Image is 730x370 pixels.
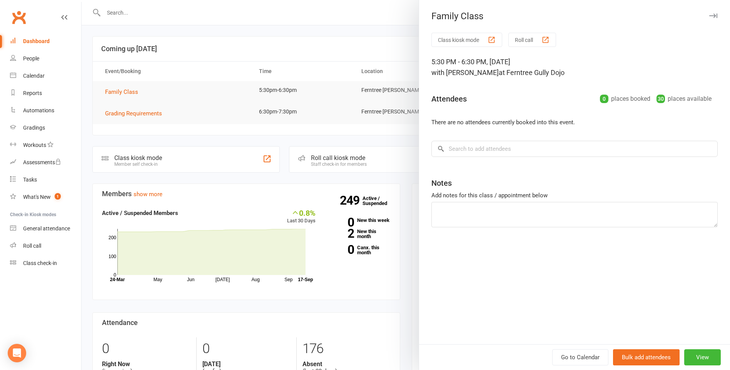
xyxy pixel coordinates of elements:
a: Tasks [10,171,81,188]
button: View [684,349,721,365]
a: Go to Calendar [552,349,608,365]
div: General attendance [23,225,70,232]
a: People [10,50,81,67]
a: Gradings [10,119,81,137]
a: Workouts [10,137,81,154]
div: 30 [656,95,665,103]
a: Assessments [10,154,81,171]
a: Roll call [10,237,81,255]
button: Bulk add attendees [613,349,680,365]
div: Class check-in [23,260,57,266]
a: General attendance kiosk mode [10,220,81,237]
span: 1 [55,193,61,200]
span: with [PERSON_NAME] [431,68,499,77]
input: Search to add attendees [431,141,718,157]
span: at Ferntree Gully Dojo [499,68,565,77]
a: Automations [10,102,81,119]
div: Notes [431,178,452,188]
div: Tasks [23,177,37,183]
a: Clubworx [9,8,28,27]
a: Reports [10,85,81,102]
li: There are no attendees currently booked into this event. [431,118,718,127]
div: Add notes for this class / appointment below [431,191,718,200]
div: Roll call [23,243,41,249]
div: Automations [23,107,54,113]
div: places available [656,93,712,104]
a: Class kiosk mode [10,255,81,272]
div: What's New [23,194,51,200]
div: Gradings [23,125,45,131]
div: Attendees [431,93,467,104]
div: 5:30 PM - 6:30 PM, [DATE] [431,57,718,78]
button: Class kiosk mode [431,33,502,47]
div: Calendar [23,73,45,79]
div: places booked [600,93,650,104]
a: Calendar [10,67,81,85]
a: Dashboard [10,33,81,50]
div: Dashboard [23,38,50,44]
button: Roll call [508,33,556,47]
div: Open Intercom Messenger [8,344,26,362]
div: People [23,55,39,62]
div: Assessments [23,159,61,165]
div: Workouts [23,142,46,148]
div: 0 [600,95,608,103]
a: What's New1 [10,188,81,206]
div: Reports [23,90,42,96]
div: Family Class [419,11,730,22]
